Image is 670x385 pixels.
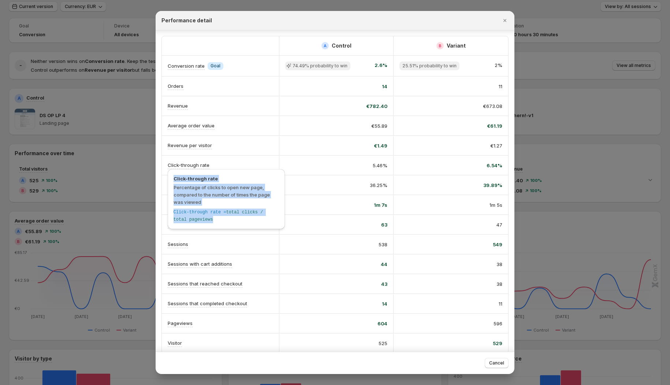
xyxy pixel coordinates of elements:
[168,260,232,268] p: Sessions with cart additions
[168,122,215,129] p: Average order value
[496,221,502,228] span: 47
[374,201,387,209] span: 1m 7s
[168,161,209,169] p: Click-through rate
[168,300,247,307] p: Sessions that completed checkout
[382,83,387,90] span: 14
[483,102,502,110] span: €673.08
[168,102,188,109] p: Revenue
[499,83,502,90] span: 11
[374,142,387,149] span: €1.49
[168,280,242,287] p: Sessions that reached checkout
[174,184,270,205] span: Percentage of clicks to open new page, compared to the number of times the page was viewed
[381,221,387,228] span: 63
[379,340,387,347] span: 525
[496,261,502,268] span: 38
[293,63,347,69] span: 74.49% probability to win
[168,142,212,149] p: Revenue per visitor
[174,175,279,182] span: Click-through rate
[496,280,502,288] span: 38
[168,319,193,327] p: Pageviews
[381,280,387,288] span: 43
[493,340,502,347] span: 529
[382,300,387,307] span: 14
[493,241,502,248] span: 549
[371,122,387,130] span: €55.89
[499,300,502,307] span: 11
[375,61,387,70] span: 2.6%
[381,261,387,268] span: 44
[168,240,188,248] p: Sessions
[332,42,351,49] h2: Control
[379,241,387,248] span: 538
[500,15,510,26] button: Close
[495,61,502,70] span: 2%
[174,210,226,215] span: Click-through rate =
[168,62,205,70] p: Conversion rate
[161,17,212,24] h2: Performance detail
[490,201,502,209] span: 1m 5s
[490,142,502,149] span: €1.27
[366,102,387,110] span: €782.40
[439,44,442,48] h2: B
[324,44,327,48] h2: A
[494,320,502,327] span: 596
[485,358,509,368] button: Cancel
[370,182,387,189] span: 36.25%
[402,63,457,69] span: 25.51% probability to win
[168,82,183,90] p: Orders
[377,320,387,327] span: 604
[211,63,220,69] span: Goal
[487,162,502,169] span: 6.54%
[168,339,182,347] p: Visitor
[487,122,502,130] span: €61.19
[483,182,502,189] span: 39.89%
[447,42,466,49] h2: Variant
[489,360,504,366] span: Cancel
[373,162,387,169] span: 5.46%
